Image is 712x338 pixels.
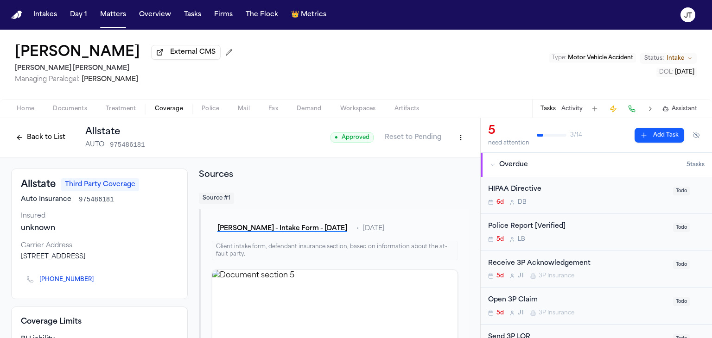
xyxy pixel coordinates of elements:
[675,69,694,75] span: [DATE]
[488,184,667,195] div: HIPAA Directive
[30,6,61,23] button: Intakes
[394,105,420,113] span: Artifacts
[672,105,697,113] span: Assistant
[79,195,114,204] span: 975486181
[151,45,221,60] button: External CMS
[335,134,338,141] span: ●
[238,105,250,113] span: Mail
[518,309,525,317] span: J T
[561,105,583,113] button: Activity
[673,223,690,232] span: Todo
[496,309,504,317] span: 5d
[656,68,697,77] button: Edit DOL: 2025-09-13
[340,105,376,113] span: Workspaces
[61,178,139,191] span: Third Party Coverage
[82,76,138,83] span: [PERSON_NAME]
[17,105,34,113] span: Home
[481,177,712,214] div: Open task: HIPAA Directive
[570,131,582,139] span: 3 / 14
[199,193,234,204] span: Source # 1
[518,236,525,243] span: L B
[488,139,529,147] div: need attention
[297,105,322,113] span: Demand
[155,105,183,113] span: Coverage
[540,105,556,113] button: Tasks
[21,252,178,262] div: [STREET_ADDRESS]
[688,128,705,143] button: Hide completed tasks (⌘⇧H)
[496,236,504,243] span: 5d
[481,153,712,177] button: Overdue5tasks
[673,297,690,306] span: Todo
[301,10,326,19] span: Metrics
[684,13,692,19] text: JT
[644,55,664,62] span: Status:
[21,212,178,221] div: Insured
[53,105,87,113] span: Documents
[199,169,469,182] h2: Sources
[539,309,574,317] span: 3P Insurance
[625,102,638,115] button: Make a Call
[481,251,712,288] div: Open task: Receive 3P Acknowledgement
[11,11,22,19] a: Home
[21,223,178,234] div: unknown
[496,199,504,206] span: 6d
[85,125,145,138] h1: Allstate
[135,6,175,23] button: Overview
[379,130,447,145] button: Reset to Pending
[362,224,385,233] span: [DATE]
[21,195,71,204] span: Auto Insurance
[488,124,529,138] div: 5
[21,241,178,250] div: Carrier Address
[356,224,359,233] span: •
[481,288,712,325] div: Open task: Open 3P Claim
[268,105,278,113] span: Fax
[202,105,219,113] span: Police
[15,76,80,83] span: Managing Paralegal:
[212,241,458,260] div: Client intake form, defendant insurance section, based on information about the at-fault party.
[96,6,130,23] button: Matters
[687,161,705,169] span: 5 task s
[496,272,504,280] span: 5d
[66,6,91,23] button: Day 1
[662,105,697,113] button: Assistant
[488,221,667,232] div: Police Report [Verified]
[106,105,136,113] span: Treatment
[673,260,690,269] span: Todo
[673,187,690,195] span: Todo
[667,55,684,62] span: Intake
[659,69,674,75] span: DOL :
[21,316,178,327] h4: Coverage Limits
[180,6,205,23] button: Tasks
[552,55,566,61] span: Type :
[39,276,94,283] a: [PHONE_NUMBER]
[539,272,574,280] span: 3P Insurance
[242,6,282,23] button: The Flock
[170,48,216,57] span: External CMS
[11,130,70,145] button: Back to List
[518,272,525,280] span: J T
[291,10,299,19] span: crown
[11,11,22,19] img: Finch Logo
[481,214,712,251] div: Open task: Police Report [Verified]
[549,53,636,63] button: Edit Type: Motor Vehicle Accident
[85,140,104,150] span: AUTO
[568,55,633,61] span: Motor Vehicle Accident
[287,6,330,23] button: crownMetrics
[607,102,620,115] button: Create Immediate Task
[15,44,140,61] button: Edit matter name
[212,220,353,237] button: [PERSON_NAME] - Intake Form - [DATE]
[588,102,601,115] button: Add Task
[635,128,684,143] button: Add Task
[15,44,140,61] h1: [PERSON_NAME]
[15,63,236,74] h2: [PERSON_NAME] [PERSON_NAME]
[210,6,236,23] button: Firms
[640,53,697,64] button: Change status from Intake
